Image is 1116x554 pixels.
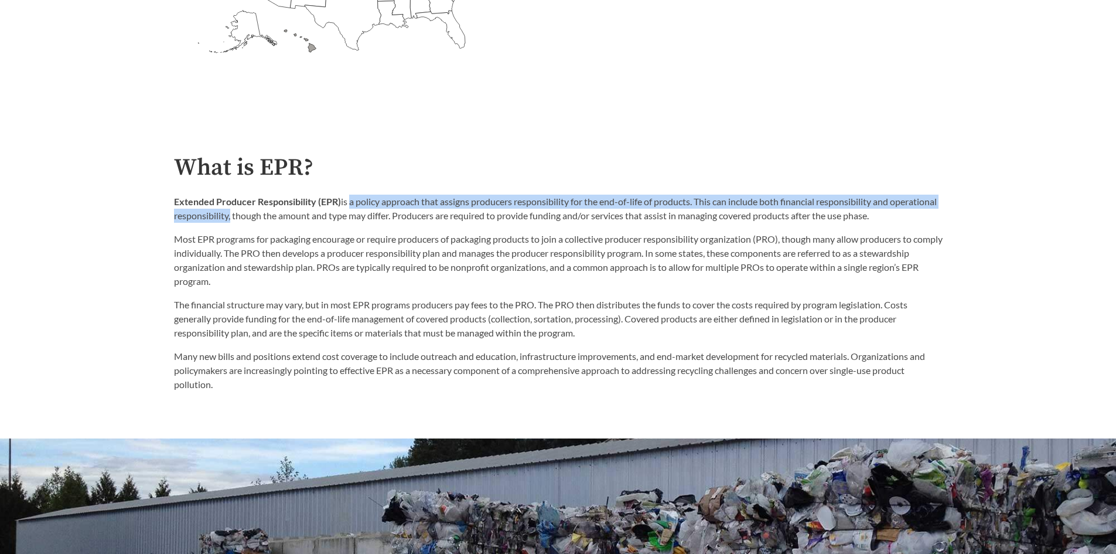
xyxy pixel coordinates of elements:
[174,195,943,223] p: is a policy approach that assigns producers responsibility for the end-of-life of products. This ...
[174,232,943,288] p: Most EPR programs for packaging encourage or require producers of packaging products to join a co...
[174,155,943,181] h2: What is EPR?
[174,196,341,207] strong: Extended Producer Responsibility (EPR)
[174,349,943,392] p: Many new bills and positions extend cost coverage to include outreach and education, infrastructu...
[174,298,943,340] p: The financial structure may vary, but in most EPR programs producers pay fees to the PRO. The PRO...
